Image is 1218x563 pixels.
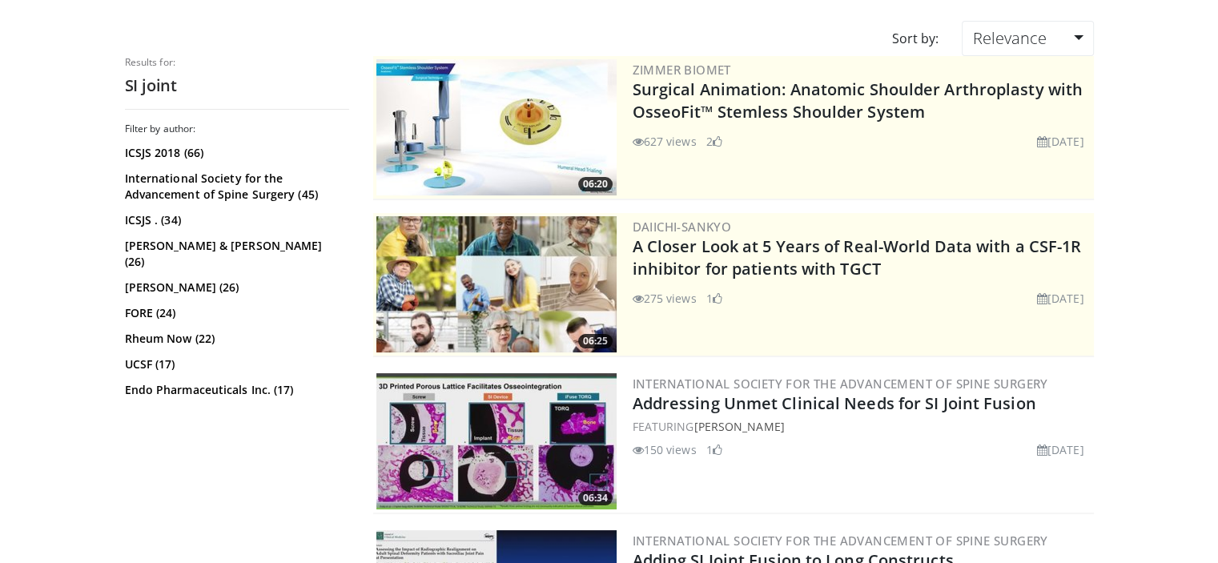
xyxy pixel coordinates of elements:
span: Relevance [972,27,1046,49]
a: Addressing Unmet Clinical Needs for SI Joint Fusion [633,392,1036,414]
a: 06:20 [376,59,617,195]
a: Surgical Animation: Anatomic Shoulder Arthroplasty with OsseoFit™ Stemless Shoulder System [633,78,1083,123]
a: International Society for the Advancement of Spine Surgery [633,533,1048,549]
li: 1 [706,290,722,307]
a: International Society for the Advancement of Spine Surgery [633,376,1048,392]
a: 06:34 [376,373,617,509]
span: 06:34 [578,491,613,505]
a: FORE (24) [125,305,345,321]
img: f11f5ea6-8aec-44d4-a37f-047692170b50.300x170_q85_crop-smart_upscale.jpg [376,373,617,509]
li: 275 views [633,290,697,307]
li: 2 [706,133,722,150]
a: Relevance [962,21,1093,56]
span: 06:25 [578,334,613,348]
li: [DATE] [1037,441,1084,458]
li: 627 views [633,133,697,150]
h3: Filter by author: [125,123,349,135]
img: 93c22cae-14d1-47f0-9e4a-a244e824b022.png.300x170_q85_crop-smart_upscale.jpg [376,216,617,352]
a: [PERSON_NAME] [693,419,784,434]
a: [PERSON_NAME] (26) [125,279,345,296]
span: 06:20 [578,177,613,191]
a: Zimmer Biomet [633,62,731,78]
a: ICSJS 2018 (66) [125,145,345,161]
a: ICSJS . (34) [125,212,345,228]
p: Results for: [125,56,349,69]
a: 06:25 [376,216,617,352]
img: 84e7f812-2061-4fff-86f6-cdff29f66ef4.300x170_q85_crop-smart_upscale.jpg [376,59,617,195]
li: 1 [706,441,722,458]
div: FEATURING [633,418,1091,435]
a: A Closer Look at 5 Years of Real-World Data with a CSF-1R inhibitor for patients with TGCT [633,235,1082,279]
li: [DATE] [1037,290,1084,307]
h2: SI joint [125,75,349,96]
a: [PERSON_NAME] & [PERSON_NAME] (26) [125,238,345,270]
a: Rheum Now (22) [125,331,345,347]
a: Endo Pharmaceuticals Inc. (17) [125,382,345,398]
a: UCSF (17) [125,356,345,372]
a: Daiichi-Sankyo [633,219,732,235]
li: [DATE] [1037,133,1084,150]
li: 150 views [633,441,697,458]
a: International Society for the Advancement of Spine Surgery (45) [125,171,345,203]
div: Sort by: [879,21,950,56]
